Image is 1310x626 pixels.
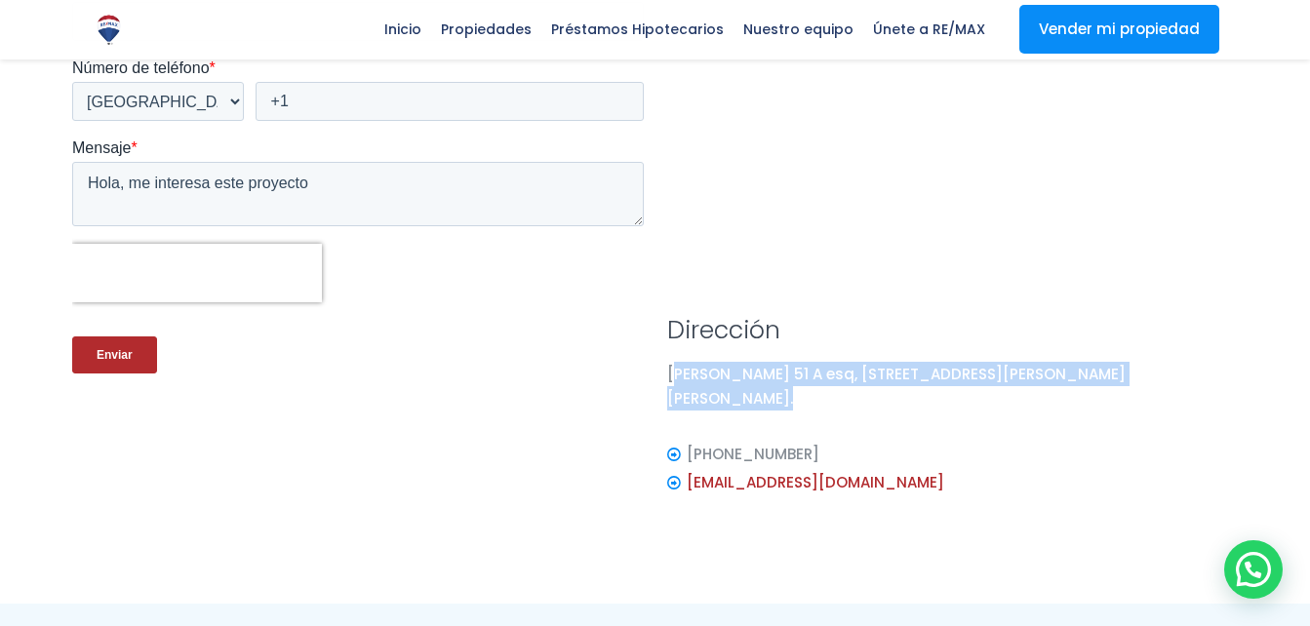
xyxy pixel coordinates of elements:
[92,13,126,47] img: Logo de REMAX
[734,15,863,44] span: Nuestro equipo
[541,15,734,44] span: Préstamos Hipotecarios
[863,15,995,44] span: Únete a RE/MAX
[667,313,1239,347] h3: Dirección
[687,472,944,492] a: [EMAIL_ADDRESS][DOMAIN_NAME]
[431,15,541,44] span: Propiedades
[1019,5,1219,54] a: Vender mi propiedad
[375,15,431,44] span: Inicio
[687,442,819,466] span: [PHONE_NUMBER]
[667,362,1239,411] p: [PERSON_NAME] 51 A esq, [STREET_ADDRESS][PERSON_NAME][PERSON_NAME].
